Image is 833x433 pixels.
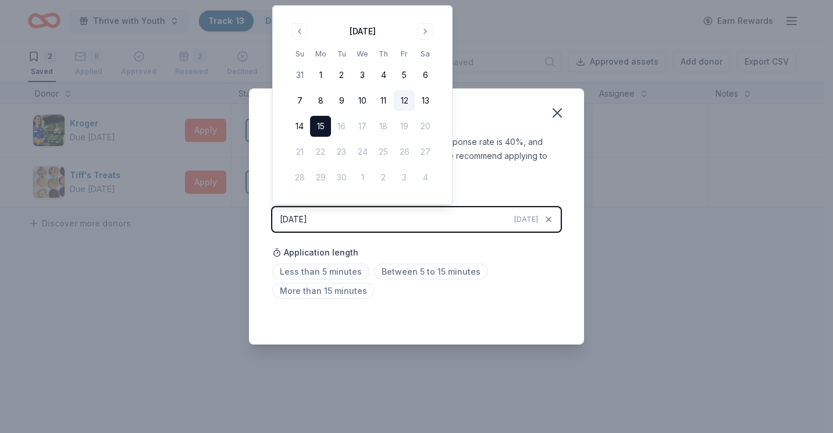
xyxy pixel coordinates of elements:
[350,24,376,38] div: [DATE]
[417,23,433,40] button: Go to next month
[373,48,394,60] th: Thursday
[415,65,436,86] button: 6
[272,283,375,299] span: More than 15 minutes
[291,23,308,40] button: Go to previous month
[272,246,358,260] span: Application length
[415,48,436,60] th: Saturday
[394,90,415,111] button: 12
[514,215,538,224] span: [DATE]
[331,90,352,111] button: 9
[310,116,331,137] button: 15
[352,48,373,60] th: Wednesday
[289,90,310,111] button: 7
[280,212,307,226] div: [DATE]
[272,207,561,232] button: [DATE][DATE]
[310,65,331,86] button: 1
[373,90,394,111] button: 11
[374,264,488,279] span: Between 5 to 15 minutes
[352,65,373,86] button: 3
[394,65,415,86] button: 5
[310,90,331,111] button: 8
[289,48,310,60] th: Sunday
[394,48,415,60] th: Friday
[272,264,369,279] span: Less than 5 minutes
[310,48,331,60] th: Monday
[289,65,310,86] button: 31
[415,90,436,111] button: 13
[373,65,394,86] button: 4
[331,65,352,86] button: 2
[331,48,352,60] th: Tuesday
[289,116,310,137] button: 14
[352,90,373,111] button: 10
